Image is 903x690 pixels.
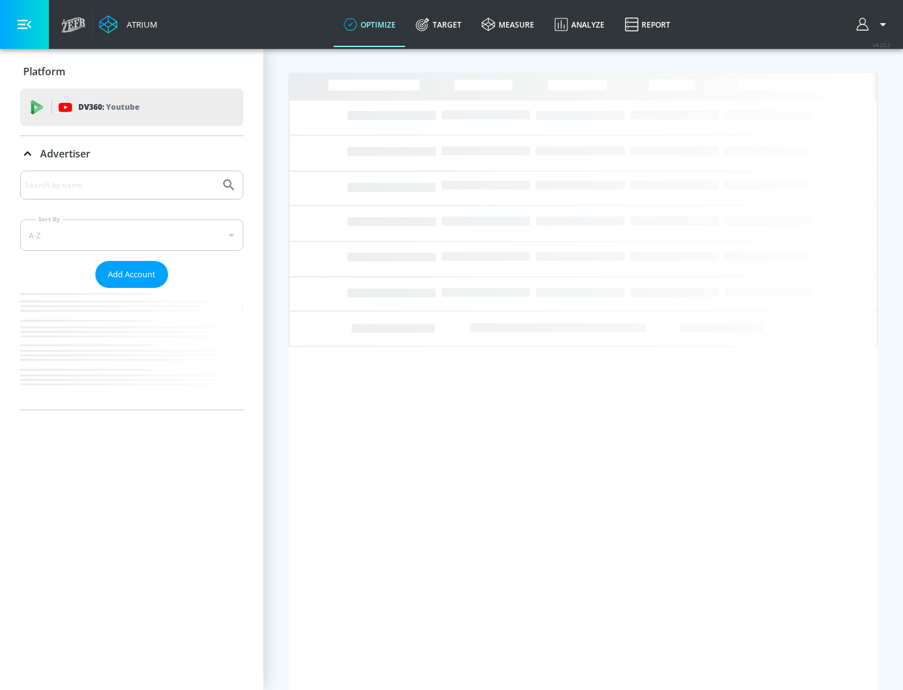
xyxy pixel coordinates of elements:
input: Search by name [25,177,215,193]
a: Atrium [99,15,157,34]
p: Platform [23,65,65,78]
p: Youtube [106,100,139,114]
a: measure [472,2,544,47]
span: v 4.22.2 [873,41,890,48]
div: DV360: Youtube [20,88,243,126]
label: Sort By [36,215,63,223]
div: Platform [20,54,243,89]
a: Analyze [544,2,615,47]
div: Atrium [122,19,157,30]
a: Target [406,2,472,47]
nav: list of Advertiser [20,288,243,410]
p: Advertiser [40,147,90,161]
div: Advertiser [20,171,243,410]
div: A-Z [20,220,243,251]
button: Add Account [95,261,168,288]
p: DV360: [78,100,139,114]
div: Advertiser [20,136,243,171]
span: Add Account [108,267,156,282]
a: optimize [334,2,406,47]
a: Report [615,2,680,47]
